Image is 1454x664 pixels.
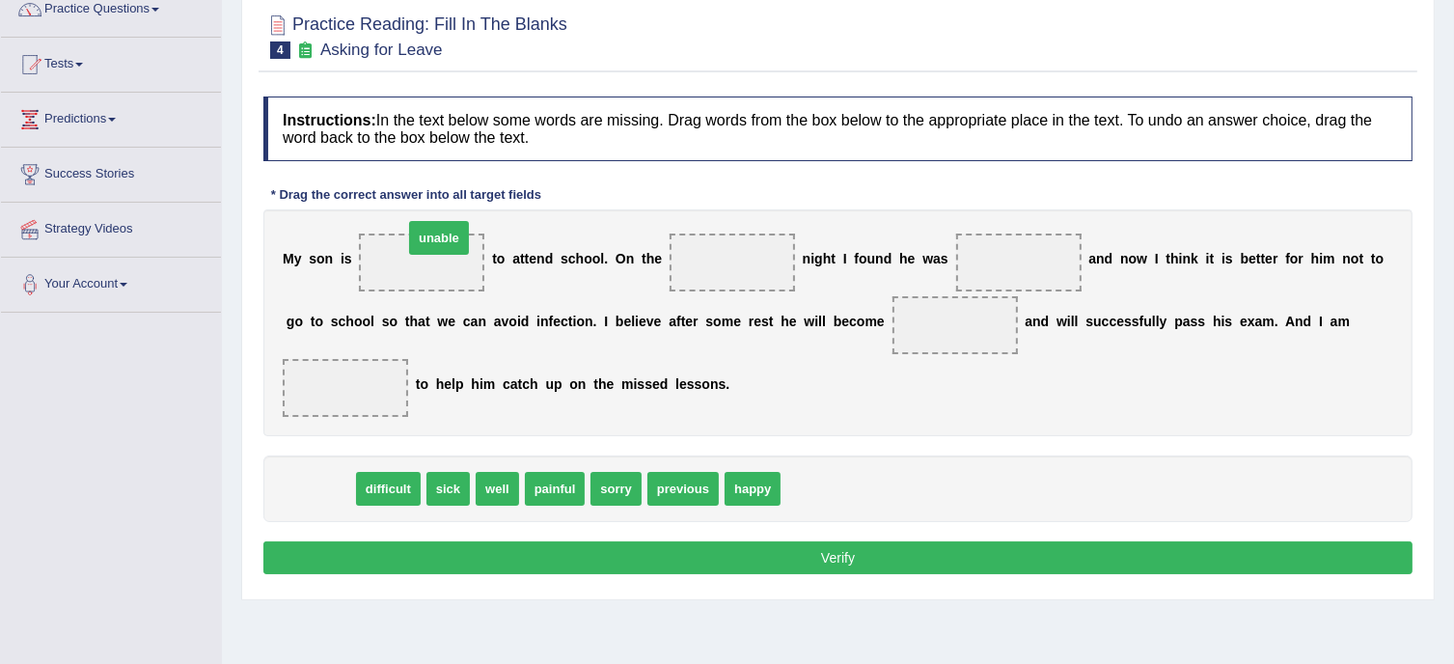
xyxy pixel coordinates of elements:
b: n [1032,314,1041,329]
b: h [781,314,789,329]
span: well [476,472,519,506]
b: s [561,251,568,266]
b: d [521,314,530,329]
b: o [859,251,867,266]
b: h [471,376,480,392]
b: s [719,376,727,392]
b: c [522,376,530,392]
b: s [705,314,713,329]
b: t [492,251,497,266]
b: e [529,251,536,266]
b: i [1221,251,1225,266]
b: e [553,314,561,329]
b: a [418,314,425,329]
b: n [1120,251,1129,266]
b: a [471,314,479,329]
b: d [1105,251,1113,266]
b: o [354,314,363,329]
span: unable [409,221,469,255]
b: e [1248,251,1256,266]
b: g [287,314,295,329]
span: Drop target [283,359,408,417]
b: u [867,251,876,266]
h4: In the text below some words are missing. Drag words from the box below to the appropriate place ... [263,97,1413,161]
b: o [420,376,428,392]
b: w [437,314,448,329]
a: Strategy Videos [1,203,221,251]
b: c [503,376,510,392]
b: o [1290,251,1299,266]
b: d [660,376,669,392]
b: f [549,314,554,329]
b: t [568,314,573,329]
b: i [536,314,540,329]
b: a [1255,314,1263,329]
b: u [545,376,554,392]
b: l [822,314,826,329]
b: s [309,251,316,266]
b: l [370,314,374,329]
b: t [311,314,315,329]
a: Tests [1,38,221,86]
b: s [1085,314,1093,329]
b: v [646,314,654,329]
b: n [585,314,593,329]
b: u [1093,314,1102,329]
b: g [814,251,823,266]
b: a [512,251,520,266]
b: l [1071,314,1075,329]
b: n [478,314,486,329]
b: v [502,314,509,329]
b: . [604,251,608,266]
b: b [834,314,842,329]
b: l [818,314,822,329]
b: e [1265,251,1273,266]
b: h [410,314,419,329]
b: t [831,251,836,266]
b: a [1088,251,1096,266]
b: i [573,314,577,329]
b: Instructions: [283,112,376,128]
b: . [593,314,597,329]
b: h [576,251,585,266]
b: a [510,376,518,392]
small: Exam occurring question [295,41,315,60]
b: t [416,376,421,392]
b: t [518,376,523,392]
b: s [1197,314,1205,329]
b: o [1351,251,1359,266]
b: i [341,251,344,266]
b: c [463,314,471,329]
b: n [1183,251,1192,266]
b: d [1041,314,1050,329]
span: previous [647,472,719,506]
b: x [1248,314,1255,329]
b: i [1179,251,1183,266]
b: l [452,376,455,392]
b: s [1191,314,1198,329]
b: t [1210,251,1215,266]
b: e [754,314,761,329]
span: difficult [356,472,421,506]
b: i [517,314,521,329]
b: t [769,314,774,329]
b: m [865,314,877,329]
b: m [722,314,733,329]
b: t [1166,251,1171,266]
b: t [1256,251,1261,266]
b: n [626,251,635,266]
b: s [637,376,645,392]
b: o [363,314,371,329]
b: h [646,251,655,266]
b: i [480,376,483,392]
b: l [1075,314,1079,329]
b: o [508,314,517,329]
b: e [652,376,660,392]
b: r [1299,251,1303,266]
b: A [1285,314,1295,329]
span: painful [525,472,586,506]
b: c [568,251,576,266]
b: s [687,376,695,392]
b: c [1102,314,1110,329]
b: h [345,314,354,329]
